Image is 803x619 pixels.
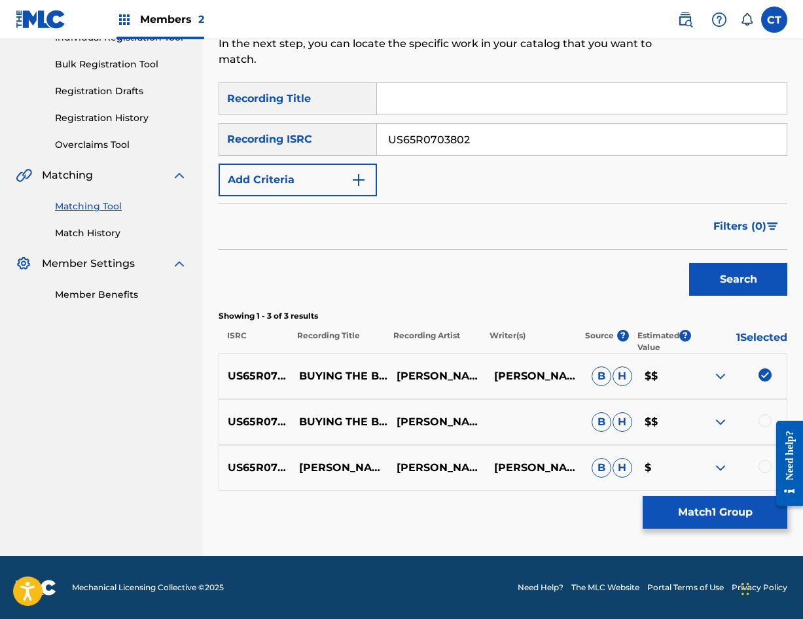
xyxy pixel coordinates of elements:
span: Filters ( 0 ) [713,219,766,234]
div: User Menu [761,7,787,33]
p: [PERSON_NAME] [387,368,485,384]
p: 1 Selected [691,330,787,353]
span: Matching [42,168,93,183]
a: Match History [55,226,187,240]
p: Writer(s) [480,330,577,353]
p: BUYING THE BOAT [290,414,387,430]
img: MLC Logo [16,10,66,29]
button: Filters (0) [705,210,787,243]
p: Recording Artist [384,330,480,353]
p: BUYING THE BOAT [290,368,387,384]
span: B [592,458,611,478]
p: In the next step, you can locate the specific work in your catalog that you want to match. [219,36,656,67]
img: help [711,12,727,27]
span: H [613,366,632,386]
p: [PERSON_NAME] [486,460,583,476]
iframe: Resource Center [766,410,803,516]
a: Need Help? [518,582,563,593]
div: Notifications [740,13,753,26]
span: B [592,412,611,432]
img: expand [713,414,728,430]
p: $$ [636,414,689,430]
img: search [677,12,693,27]
div: Help [706,7,732,33]
img: 9d2ae6d4665cec9f34b9.svg [351,172,366,188]
p: [PERSON_NAME] [387,460,485,476]
p: US65R0703802 [219,368,290,384]
a: The MLC Website [571,582,639,593]
a: Bulk Registration Tool [55,58,187,71]
img: expand [713,368,728,384]
button: Match1 Group [643,496,787,529]
span: ? [679,330,691,342]
img: expand [171,168,187,183]
p: Source [585,330,614,353]
p: Recording Title [289,330,385,353]
span: H [613,458,632,478]
span: Members [140,12,204,27]
a: Portal Terms of Use [647,582,724,593]
span: Member Settings [42,256,135,272]
p: Estimated Value [637,330,679,353]
p: $$ [636,368,689,384]
a: Registration Drafts [55,84,187,98]
span: H [613,412,632,432]
img: Member Settings [16,256,31,272]
a: Registration History [55,111,187,125]
p: US65R0703802 [219,460,290,476]
iframe: Chat Widget [738,556,803,619]
p: [PERSON_NAME] [387,414,485,430]
p: [PERSON_NAME] [486,368,583,384]
img: filter [767,222,778,230]
span: ? [617,330,629,342]
img: expand [713,460,728,476]
img: Matching [16,168,32,183]
p: $ [636,460,689,476]
a: Privacy Policy [732,582,787,593]
button: Add Criteria [219,164,377,196]
span: 2 [198,13,204,26]
img: expand [171,256,187,272]
span: B [592,366,611,386]
button: Search [689,263,787,296]
p: Showing 1 - 3 of 3 results [219,310,787,322]
a: Public Search [672,7,698,33]
div: Drag [741,569,749,609]
span: Mechanical Licensing Collective © 2025 [72,582,224,593]
img: deselect [758,368,772,381]
a: Matching Tool [55,200,187,213]
p: ISRC [219,330,289,353]
a: Member Benefits [55,288,187,302]
p: [PERSON_NAME]'S DREAM (FILM SCORE) - 2.BUYING THE BOAT [290,460,387,476]
form: Search Form [219,82,787,302]
img: logo [16,580,56,595]
a: Overclaims Tool [55,138,187,152]
p: US65R0703802 [219,414,290,430]
img: Top Rightsholders [116,12,132,27]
